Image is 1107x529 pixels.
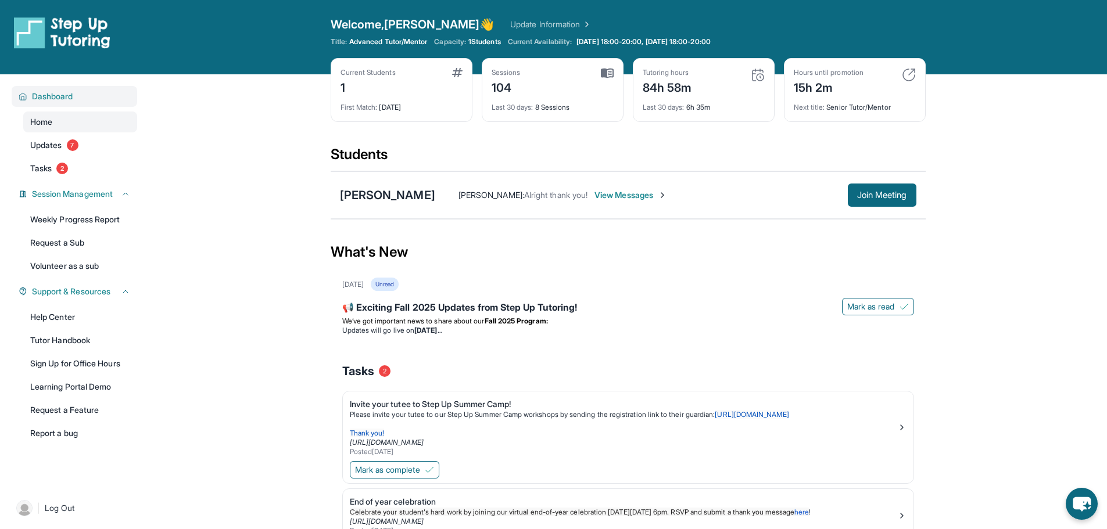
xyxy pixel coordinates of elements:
span: [PERSON_NAME] : [458,190,524,200]
img: Mark as complete [425,465,434,474]
span: View Messages [594,189,667,201]
span: Welcome, [PERSON_NAME] 👋 [331,16,495,33]
span: Thank you! [350,429,385,437]
button: Mark as read [842,298,914,315]
a: [URL][DOMAIN_NAME] [350,517,424,526]
span: Alright thank you! [524,190,587,200]
a: Update Information [510,19,592,30]
p: Please invite your tutee to our Step Up Summer Camp workshops by sending the registration link to... [350,410,897,419]
span: Log Out [45,502,75,514]
span: Support & Resources [32,286,110,297]
span: Capacity: [434,37,466,46]
div: Hours until promotion [794,68,864,77]
span: Updates [30,139,62,151]
a: Home [23,111,137,132]
span: Current Availability: [508,37,572,46]
img: Chevron-Right [658,190,667,200]
div: 1 [341,77,396,96]
div: Students [331,145,926,171]
img: Mark as read [900,302,909,311]
button: Support & Resources [27,286,130,297]
span: | [37,501,40,515]
span: 2 [56,163,68,174]
span: Advanced Tutor/Mentor [349,37,427,46]
a: Tasks2 [23,158,137,179]
span: Mark as complete [355,464,420,476]
a: Help Center [23,307,137,328]
strong: [DATE] [414,326,442,334]
li: Updates will go live on [342,326,914,335]
div: 104 [492,77,521,96]
span: Celebrate your student's hard work by joining our virtual end-of-year celebration [DATE][DATE] 6p... [350,508,794,516]
span: 7 [67,139,78,151]
button: Dashboard [27,91,130,102]
a: [URL][DOMAIN_NAME] [350,438,424,447]
a: Weekly Progress Report [23,209,137,230]
a: Updates7 [23,135,137,156]
span: Last 30 days : [492,103,533,111]
span: Session Management [32,188,113,200]
span: Join Meeting [857,192,907,199]
div: [DATE] [342,280,364,289]
div: Sessions [492,68,521,77]
a: [DATE] 18:00-20:00, [DATE] 18:00-20:00 [574,37,713,46]
button: Join Meeting [848,183,916,207]
p: ! [350,508,897,517]
div: Tutoring hours [643,68,692,77]
img: Chevron Right [580,19,592,30]
a: here [794,508,809,516]
div: 📢 Exciting Fall 2025 Updates from Step Up Tutoring! [342,300,914,316]
img: user-img [16,500,33,516]
span: Tasks [342,363,374,379]
span: [DATE] 18:00-20:00, [DATE] 18:00-20:00 [576,37,711,46]
span: Home [30,116,52,128]
span: 2 [379,365,391,377]
img: card [751,68,765,82]
div: End of year celebration [350,496,897,508]
span: Last 30 days : [643,103,685,111]
span: Title: [331,37,347,46]
div: Unread [371,278,399,291]
div: What's New [331,226,926,278]
div: Current Students [341,68,396,77]
span: Tasks [30,163,52,174]
img: logo [14,16,110,49]
button: Mark as complete [350,461,439,478]
img: card [902,68,916,82]
a: Tutor Handbook [23,330,137,351]
a: |Log Out [12,495,137,521]
div: 15h 2m [794,77,864,96]
a: Learning Portal Demo [23,376,137,397]
div: 84h 58m [643,77,692,96]
a: Volunteer as a sub [23,255,137,276]
span: First Match : [341,103,378,111]
a: Request a Feature [23,400,137,420]
span: We’ve got important news to share about our [342,316,485,325]
img: card [601,68,614,78]
button: Session Management [27,188,130,200]
div: 6h 35m [643,96,765,112]
span: Mark as read [847,301,895,312]
a: Sign Up for Office Hours [23,353,137,374]
div: [DATE] [341,96,463,112]
div: [PERSON_NAME] [340,187,435,203]
span: Next title : [794,103,825,111]
div: Senior Tutor/Mentor [794,96,916,112]
a: [URL][DOMAIN_NAME] [715,410,789,419]
div: Invite your tutee to Step Up Summer Camp! [350,398,897,410]
img: card [452,68,463,77]
a: Invite your tutee to Step Up Summer Camp!Please invite your tutee to our Step Up Summer Camp work... [343,391,913,459]
span: Dashboard [32,91,73,102]
strong: Fall 2025 Program: [485,316,548,325]
button: chat-button [1066,488,1098,520]
div: Posted [DATE] [350,447,897,456]
div: 8 Sessions [492,96,614,112]
a: Request a Sub [23,232,137,253]
span: 1 Students [468,37,501,46]
a: Report a bug [23,423,137,444]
